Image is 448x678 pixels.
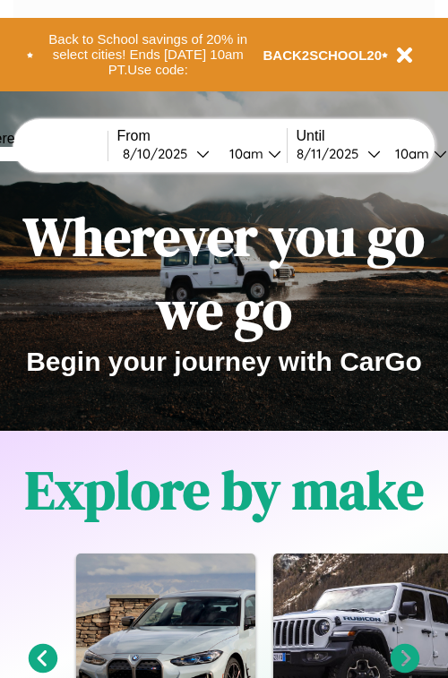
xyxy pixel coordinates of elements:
div: 8 / 11 / 2025 [297,145,367,162]
div: 10am [220,145,268,162]
label: From [117,128,287,144]
b: BACK2SCHOOL20 [263,47,383,63]
button: 8/10/2025 [117,144,215,163]
button: Back to School savings of 20% in select cities! Ends [DATE] 10am PT.Use code: [33,27,263,82]
div: 8 / 10 / 2025 [123,145,196,162]
button: 10am [215,144,287,163]
div: 10am [386,145,434,162]
h1: Explore by make [25,453,424,527]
